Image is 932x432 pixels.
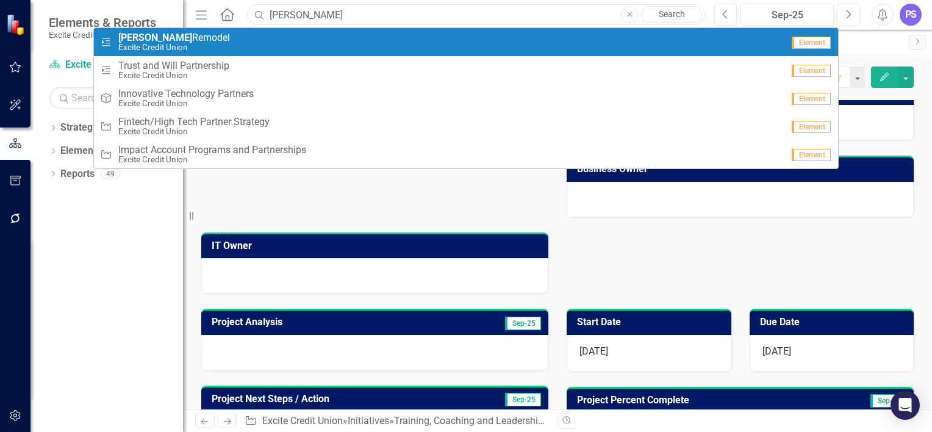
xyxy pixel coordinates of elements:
[118,155,306,164] small: Excite Credit Union
[641,6,702,23] a: Search
[577,164,908,175] h3: Business Owner
[60,144,101,158] a: Elements
[900,4,922,26] button: PS
[792,65,831,77] span: Element
[118,117,270,128] span: Fintech/High Tech Partner Strategy
[94,56,838,84] a: Trust and Will PartnershipExcite Credit UnionElement
[6,14,27,35] img: ClearPoint Strategy
[577,317,725,328] h3: Start Date
[118,60,229,71] span: Trust and Will Partnership
[60,121,106,135] a: Strategies
[60,167,95,181] a: Reports
[348,415,389,427] a: Initiatives
[118,32,192,43] strong: [PERSON_NAME]
[579,345,608,357] span: [DATE]
[394,415,597,427] a: Training, Coaching and Leadership Develoment
[94,28,838,56] a: [PERSON_NAME]RemodelExcite Credit UnionElement
[745,8,830,23] div: Sep-25
[262,415,343,427] a: Excite Credit Union
[740,4,834,26] button: Sep-25
[118,88,254,99] span: Innovative Technology Partners
[49,30,156,40] small: Excite Credit Union
[792,93,831,105] span: Element
[49,15,156,30] span: Elements & Reports
[762,345,791,357] span: [DATE]
[118,99,254,108] small: Excite Credit Union
[118,71,229,80] small: Excite Credit Union
[792,37,831,49] span: Element
[94,84,838,112] a: Innovative Technology PartnersExcite Credit UnionElement
[891,391,920,420] div: Open Intercom Messenger
[94,140,838,168] a: Impact Account Programs and PartnershipsExcite Credit UnionElement
[118,43,230,52] small: Excite Credit Union
[49,58,171,72] a: Excite Credit Union
[212,317,428,328] h3: Project Analysis
[212,240,542,251] h3: IT Owner
[101,168,120,179] div: 49
[505,317,541,330] span: Sep-25
[870,394,906,408] span: Sep-25
[247,4,705,26] input: Search ClearPoint...
[245,414,548,428] div: » » »
[118,32,230,43] span: Remodel
[118,145,306,156] span: Impact Account Programs and Partnerships
[118,127,270,136] small: Excite Credit Union
[94,112,838,140] a: Fintech/High Tech Partner StrategyExcite Credit UnionElement
[760,317,908,328] h3: Due Date
[792,121,831,133] span: Element
[49,87,171,109] input: Search Below...
[212,394,463,405] h3: Project Next Steps / Action
[505,393,541,406] span: Sep-25
[577,395,825,406] h3: Project Percent Complete
[792,149,831,161] span: Element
